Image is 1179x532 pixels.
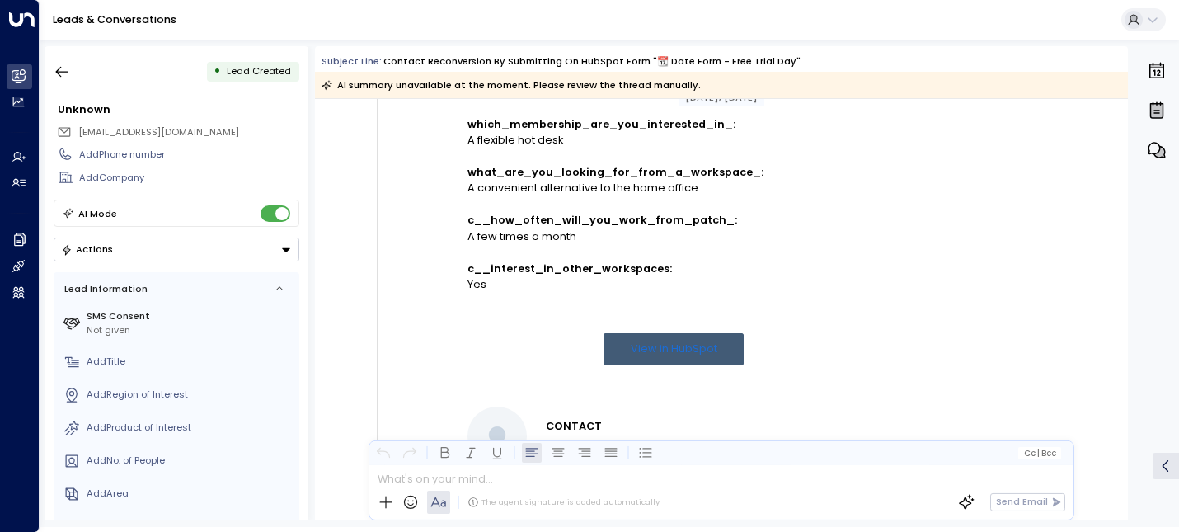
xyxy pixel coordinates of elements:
span: [EMAIL_ADDRESS][DOMAIN_NAME] [78,125,239,139]
div: AddCompany [79,171,298,185]
div: Unknown [58,101,298,117]
div: AddProduct of Interest [87,421,294,435]
button: Cc|Bcc [1018,447,1061,459]
strong: what_are_you_looking_for_from_a_workspace_: [467,165,763,179]
div: A few times a month [467,228,880,244]
div: AddRegion of Interest [87,388,294,402]
div: AI summary unavailable at the moment. Please review the thread manually. [322,77,701,93]
span: | [1037,449,1040,458]
label: SMS Consent [87,309,294,323]
span: joehall20@gmail.com [78,125,239,139]
img: Joe Herdman-Hall [467,407,527,466]
li: [PERSON_NAME] [546,436,633,456]
strong: c__interest_in_other_workspaces: [467,261,672,275]
div: AddTitle [87,355,294,369]
div: Contact reconversion by submitting on HubSpot Form "📆 Date Form - Free Trial Day" [383,54,801,68]
span: Cc Bcc [1024,449,1056,458]
div: The agent signature is added automatically [467,497,660,508]
div: A convenient alternative to the home office [467,180,880,195]
a: View in HubSpot [604,333,744,365]
div: Button group with a nested menu [54,238,299,261]
a: Leads & Conversations [53,12,176,26]
div: AI Mode [78,205,117,222]
div: • [214,59,221,83]
button: Redo [400,443,420,463]
div: Actions [61,243,113,255]
span: Lead Created [227,64,291,78]
div: Lead Information [59,282,148,296]
div: AddNo. of People [87,454,294,468]
strong: c__how_often_will_you_work_from_patch_: [467,213,737,227]
div: AddPhone number [79,148,298,162]
div: Not given [87,323,294,337]
button: Undo [373,443,393,463]
span: Subject Line: [322,54,382,68]
div: AddArea [87,487,294,501]
h3: CONTACT [546,417,633,436]
div: Yes [467,276,880,292]
div: A flexible hot desk [467,132,880,148]
strong: which_membership_are_you_interested_in_: [467,117,735,131]
button: Actions [54,238,299,261]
